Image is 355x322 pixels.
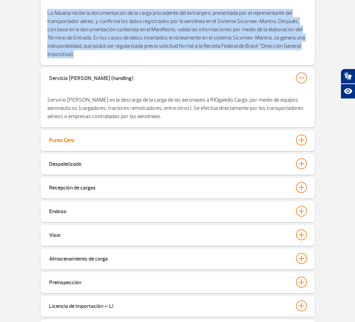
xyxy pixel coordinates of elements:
div: Servicio [PERSON_NAME] (handling) [49,72,133,82]
button: Recepción de cargas [49,182,307,193]
div: Visar [49,229,61,239]
div: Licencia de importación – LI [49,300,114,310]
button: Abrir recursos assistivos. [341,84,355,99]
div: Despaletizado [49,158,82,168]
button: Punto Cero [49,134,307,146]
p: Servicio [PERSON_NAME] es la descarga de la carga de las aeronaves a RIOgaleão Cargo, por medio d... [47,96,308,120]
div: Preinspección [49,277,81,286]
div: Plugin de acessibilidade da Hand Talk. [341,69,355,99]
button: Servicio [PERSON_NAME] (handling) [49,72,307,84]
button: Endoso [49,205,307,217]
div: Endoso [49,206,67,215]
button: Almacenamiento de carga [49,253,307,264]
button: Despaletizado [49,158,307,170]
p: La Aduana recibe la documentación de la carga procedente del extranjero, presentada por el repres... [47,9,308,58]
button: Preinspección [49,276,307,288]
div: Punto Cero [49,135,74,144]
div: Almacenamiento de carga [49,253,108,263]
button: Abrir tradutor de língua de sinais. [341,69,355,84]
div: Recepción de cargas [49,182,96,192]
button: Licencia de importación – LI [49,300,307,312]
button: Visar [49,229,307,241]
